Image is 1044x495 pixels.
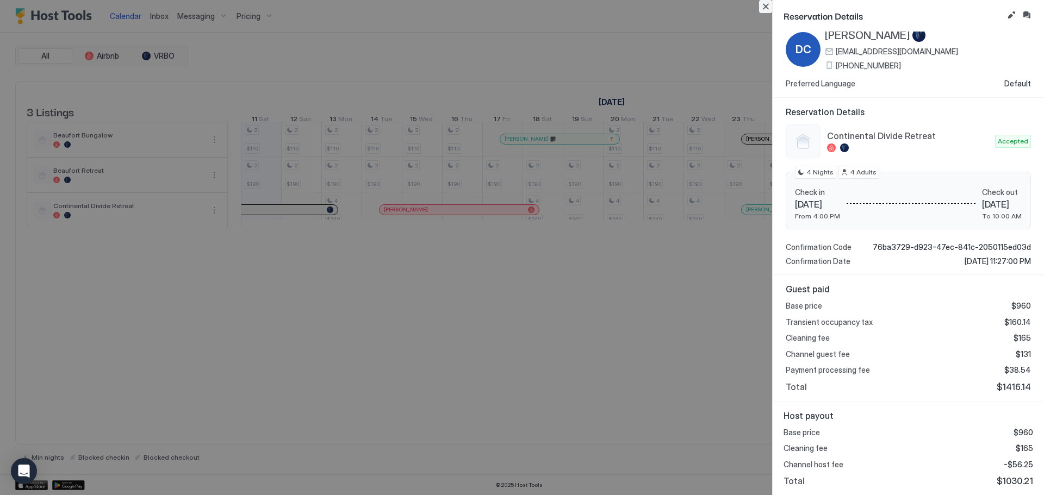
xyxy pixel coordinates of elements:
[795,199,840,210] span: [DATE]
[997,381,1031,392] span: $1416.14
[1016,443,1033,453] span: $165
[825,29,910,42] span: [PERSON_NAME]
[1014,333,1031,343] span: $165
[965,256,1031,266] span: [DATE] 11:27:00 PM
[1020,9,1033,22] button: Inbox
[784,443,828,453] span: Cleaning fee
[836,61,901,71] span: [PHONE_NUMBER]
[784,460,843,469] span: Channel host fee
[786,301,822,311] span: Base price
[1004,460,1033,469] span: -$56.25
[784,410,1033,421] span: Host payout
[795,212,840,220] span: From 4:00 PM
[786,317,873,327] span: Transient occupancy tax
[1004,79,1031,89] span: Default
[786,333,830,343] span: Cleaning fee
[1014,428,1033,437] span: $960
[997,475,1033,486] span: $1030.21
[827,130,991,141] span: Continental Divide Retreat
[11,458,37,484] div: Open Intercom Messenger
[998,136,1028,146] span: Accepted
[1004,365,1031,375] span: $38.54
[836,47,958,57] span: [EMAIL_ADDRESS][DOMAIN_NAME]
[982,212,1022,220] span: To 10:00 AM
[784,9,1003,22] span: Reservation Details
[786,349,850,359] span: Channel guest fee
[784,428,820,437] span: Base price
[982,187,1022,197] span: Check out
[873,242,1031,252] span: 76ba3729-d923-47ec-841c-2050115ed03d
[786,284,1031,295] span: Guest paid
[1011,301,1031,311] span: $960
[786,381,807,392] span: Total
[786,256,850,266] span: Confirmation Date
[1005,9,1018,22] button: Edit reservation
[786,106,1031,117] span: Reservation Details
[796,41,811,58] span: DC
[982,199,1022,210] span: [DATE]
[795,187,840,197] span: Check in
[784,475,805,486] span: Total
[786,79,855,89] span: Preferred Language
[786,365,870,375] span: Payment processing fee
[806,167,834,177] span: 4 Nights
[786,242,852,252] span: Confirmation Code
[850,167,877,177] span: 4 Adults
[1004,317,1031,327] span: $160.14
[1016,349,1031,359] span: $131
